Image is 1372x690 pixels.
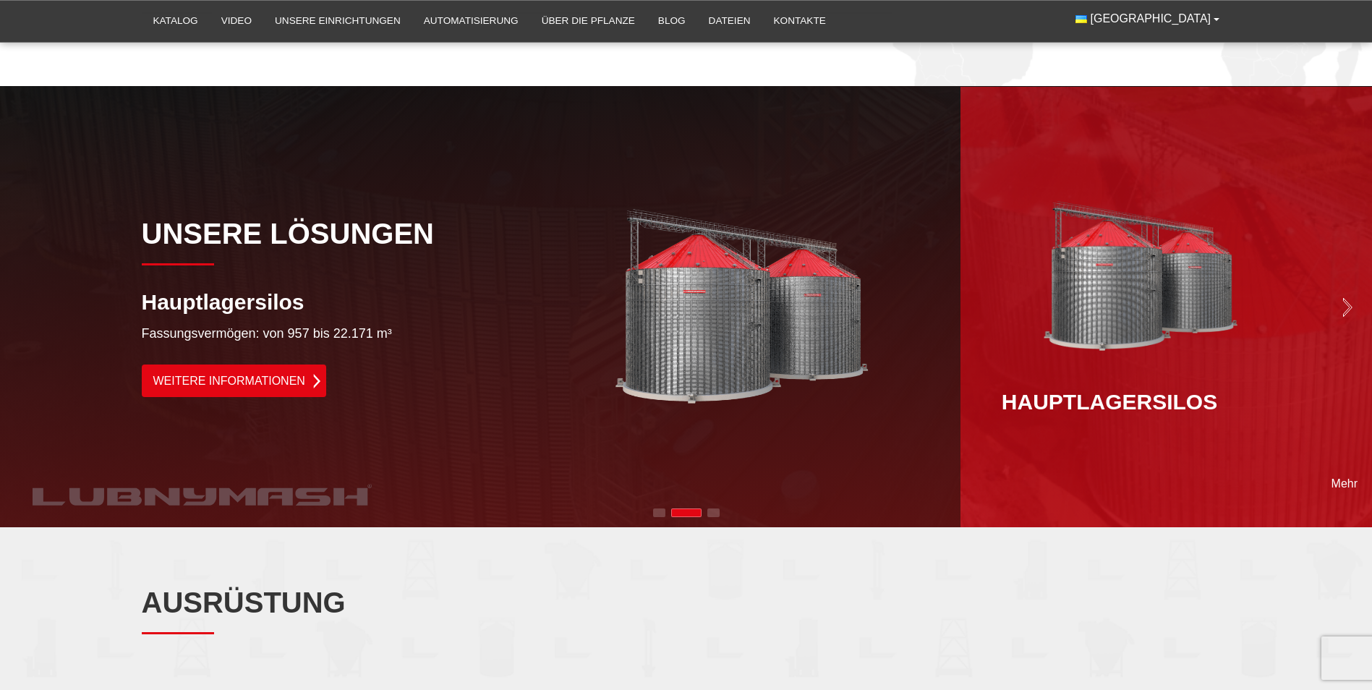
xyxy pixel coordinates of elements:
[707,508,720,517] span: Go to slide 3
[1337,297,1358,318] img: Nächster
[263,5,412,37] a: Unsere Einrichtungen
[1331,477,1358,490] span: Mehr
[561,207,903,407] img: Hauptlagersilos
[653,508,665,517] span: Go to slide 1
[1002,390,1217,414] span: Hauptlagersilos
[530,5,647,37] a: Über die Pflanze
[647,5,697,37] a: Blog
[142,365,326,397] a: Weitere Informationen
[310,374,324,388] img: Pfeil-Symbol
[1091,11,1211,27] span: [GEOGRAPHIC_DATA]
[671,508,702,517] span: Go to slide 2
[33,484,372,506] img: Lybnymash-Logo
[210,5,263,37] a: Video
[762,5,838,37] a: Kontakte
[1075,15,1087,23] img: Ukrainisch
[1002,200,1265,353] img: Aufzüge für landwirtschaftliche Erzeuger und Händler
[412,5,530,37] a: Automatisierung
[142,216,561,265] div: Unsere Lösungen
[142,290,304,314] span: Hauptlagersilos
[142,585,1231,634] h2: Ausrüstung
[960,87,1372,528] div: Nächste Folie
[142,325,561,343] p: Fassungsvermögen: von 957 bis 22.171 m³
[153,373,305,389] font: Weitere Informationen
[1064,5,1231,33] button: [GEOGRAPHIC_DATA]
[697,5,762,37] a: Dateien
[142,5,210,37] a: Katalog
